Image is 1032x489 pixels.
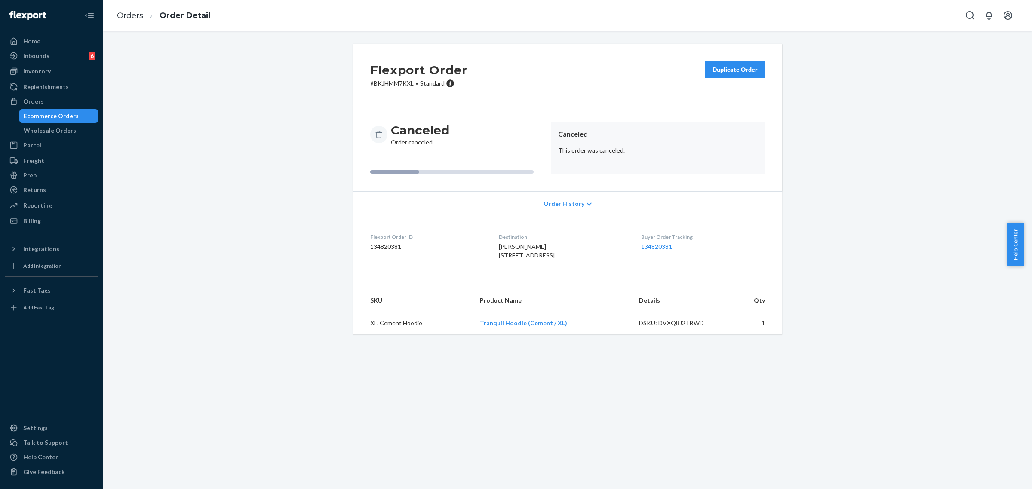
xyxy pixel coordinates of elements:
[24,126,76,135] div: Wholesale Orders
[23,438,68,447] div: Talk to Support
[370,61,467,79] h2: Flexport Order
[353,312,473,335] td: XL. Cement Hoodie
[999,7,1017,24] button: Open account menu
[23,67,51,76] div: Inventory
[558,146,758,155] p: This order was canceled.
[420,79,445,87] span: Standard
[5,436,98,449] button: Talk to Support
[5,214,98,228] a: Billing
[5,95,98,108] a: Orders
[117,11,143,20] a: Orders
[23,262,61,269] div: Add Integration
[415,79,418,87] span: •
[5,49,98,63] a: Inbounds6
[639,319,720,327] div: DSKU: DVXQ8J2TBWD
[480,319,567,327] a: Tranquil Hoodie (Cement / XL)
[89,52,95,60] div: 6
[23,453,58,461] div: Help Center
[23,37,40,46] div: Home
[370,233,485,241] dt: Flexport Order ID
[499,233,627,241] dt: Destination
[977,463,1023,485] iframe: Opens a widget where you can chat to one of our agents
[5,168,98,182] a: Prep
[712,65,758,74] div: Duplicate Order
[23,424,48,432] div: Settings
[727,289,782,312] th: Qty
[391,122,449,138] h3: Canceled
[24,112,79,120] div: Ecommerce Orders
[110,3,218,28] ol: breadcrumbs
[5,301,98,315] a: Add Fast Tag
[727,312,782,335] td: 1
[81,7,98,24] button: Close Navigation
[370,79,467,88] p: # BKJHMM7KXL
[980,7,998,24] button: Open notifications
[353,289,473,312] th: SKU
[370,242,485,251] dd: 134820381
[23,156,44,165] div: Freight
[19,124,98,138] a: Wholesale Orders
[23,286,51,295] div: Fast Tags
[5,138,98,152] a: Parcel
[5,154,98,168] a: Freight
[23,186,46,194] div: Returns
[23,468,65,476] div: Give Feedback
[23,304,54,311] div: Add Fast Tag
[1007,223,1024,266] button: Help Center
[5,259,98,273] a: Add Integration
[23,171,37,180] div: Prep
[641,243,672,250] a: 134820381
[705,61,765,78] button: Duplicate Order
[9,11,46,20] img: Flexport logo
[391,122,449,147] div: Order canceled
[23,141,41,150] div: Parcel
[641,233,765,241] dt: Buyer Order Tracking
[5,284,98,297] button: Fast Tags
[23,52,49,60] div: Inbounds
[5,421,98,435] a: Settings
[5,64,98,78] a: Inventory
[160,11,211,20] a: Order Detail
[23,83,69,91] div: Replenishments
[19,109,98,123] a: Ecommerce Orders
[23,201,52,210] div: Reporting
[499,243,555,259] span: [PERSON_NAME] [STREET_ADDRESS]
[961,7,979,24] button: Open Search Box
[23,97,44,106] div: Orders
[5,34,98,48] a: Home
[5,199,98,212] a: Reporting
[632,289,727,312] th: Details
[5,450,98,464] a: Help Center
[23,217,41,225] div: Billing
[5,465,98,479] button: Give Feedback
[473,289,632,312] th: Product Name
[23,244,59,253] div: Integrations
[558,129,758,139] header: Canceled
[544,199,584,208] span: Order History
[5,242,98,256] button: Integrations
[5,183,98,197] a: Returns
[5,80,98,94] a: Replenishments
